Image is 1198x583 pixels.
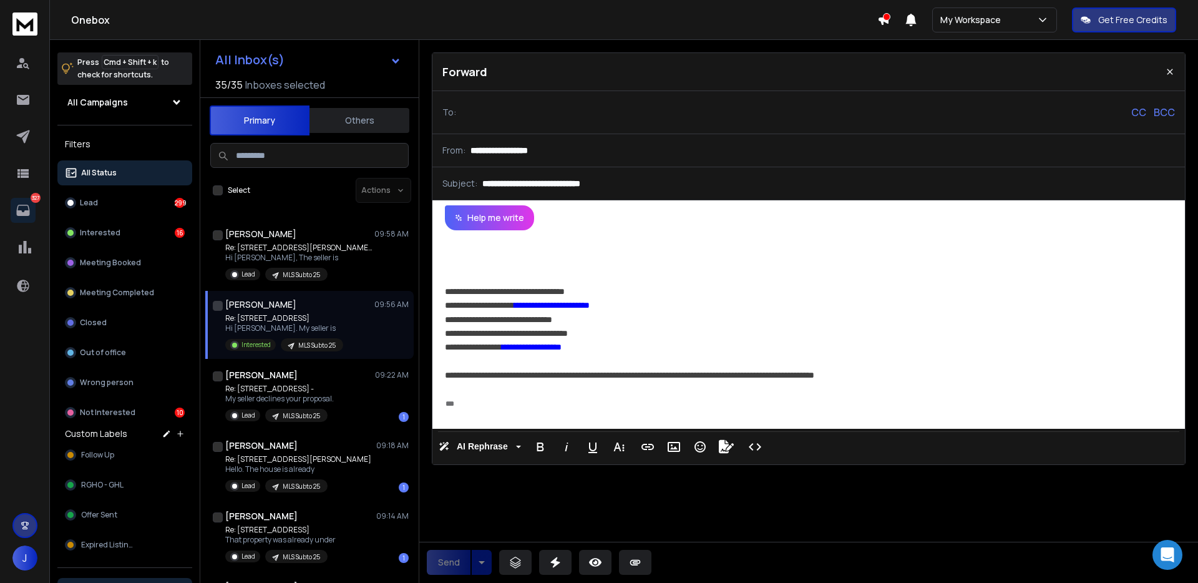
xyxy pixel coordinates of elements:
p: 09:14 AM [376,511,409,521]
p: Re: [STREET_ADDRESS] - [225,384,334,394]
p: Not Interested [80,408,135,418]
div: 10 [175,408,185,418]
button: RGHO - GHL [57,473,192,497]
p: Interested [80,228,120,238]
button: Code View [743,434,767,459]
p: Hi [PERSON_NAME], The seller is [225,253,375,263]
p: MLS Subto 25 [283,411,320,421]
h1: [PERSON_NAME] [225,228,296,240]
div: Open Intercom Messenger [1152,540,1182,570]
button: J [12,546,37,571]
span: RGHO - GHL [81,480,124,490]
button: Insert Image (⌘P) [662,434,686,459]
p: Lead [241,552,255,561]
p: MLS Subto 25 [283,270,320,280]
div: 1 [399,412,409,422]
h1: Onebox [71,12,877,27]
button: Out of office [57,340,192,365]
p: 09:18 AM [376,441,409,451]
button: Expired Listing [57,532,192,557]
p: MLS Subto 25 [283,552,320,562]
p: 09:58 AM [374,229,409,239]
button: Underline (⌘U) [581,434,605,459]
p: Forward [442,63,487,81]
p: Lead [241,270,255,279]
p: All Status [81,168,117,178]
p: To: [442,106,456,119]
h1: [PERSON_NAME] [225,510,298,522]
p: Re: [STREET_ADDRESS][PERSON_NAME] - [225,243,375,253]
p: Re: [STREET_ADDRESS] [225,525,336,535]
button: Help me write [445,205,534,230]
p: Get Free Credits [1098,14,1167,26]
p: Closed [80,318,107,328]
h1: All Campaigns [67,96,128,109]
button: AI Rephrase [436,434,524,459]
button: Meeting Booked [57,250,192,275]
span: 35 / 35 [215,77,243,92]
span: AI Rephrase [454,441,510,452]
p: BCC [1154,105,1175,120]
h3: Custom Labels [65,428,127,440]
span: Follow Up [81,450,114,460]
button: Primary [210,105,309,135]
h1: [PERSON_NAME] [225,369,298,381]
h3: Filters [57,135,192,153]
button: Others [309,107,409,134]
a: 327 [11,198,36,223]
span: Expired Listing [81,540,134,550]
label: Select [228,185,250,195]
button: Wrong person [57,370,192,395]
button: Insert Link (⌘K) [636,434,660,459]
h1: All Inbox(s) [215,54,285,66]
p: CC [1131,105,1146,120]
p: Lead [80,198,98,208]
button: Meeting Completed [57,280,192,305]
p: Interested [241,340,271,350]
div: 1 [399,483,409,492]
button: More Text [607,434,631,459]
button: Signature [714,434,738,459]
p: My Workspace [940,14,1006,26]
button: Interested16 [57,220,192,245]
p: Meeting Booked [80,258,141,268]
div: 16 [175,228,185,238]
p: Re: [STREET_ADDRESS][PERSON_NAME] [225,454,371,464]
p: MLS Subto 25 [283,482,320,491]
p: Wrong person [80,378,134,388]
p: Lead [241,411,255,420]
p: From: [442,144,465,157]
h1: [PERSON_NAME] [225,298,296,311]
p: Re: [STREET_ADDRESS] [225,313,343,323]
h3: Inboxes selected [245,77,325,92]
img: logo [12,12,37,36]
button: Lead299 [57,190,192,215]
p: 09:56 AM [374,300,409,310]
span: Cmd + Shift + k [102,55,158,69]
p: Hi [PERSON_NAME]. My seller is [225,323,343,333]
button: Follow Up [57,443,192,468]
p: 09:22 AM [375,370,409,380]
button: All Inbox(s) [205,47,411,72]
button: All Status [57,160,192,185]
button: All Campaigns [57,90,192,115]
p: Lead [241,481,255,491]
span: Offer Sent [81,510,117,520]
button: Bold (⌘B) [528,434,552,459]
p: MLS Subto 25 [298,341,336,350]
div: 299 [175,198,185,208]
p: Out of office [80,348,126,358]
button: Not Interested10 [57,400,192,425]
p: My seller declines your proposal. [225,394,334,404]
p: That property was already under [225,535,336,545]
button: Closed [57,310,192,335]
p: Press to check for shortcuts. [77,56,169,81]
h1: [PERSON_NAME] [225,439,298,452]
button: Offer Sent [57,502,192,527]
div: 1 [399,553,409,563]
p: 327 [31,193,41,203]
p: Meeting Completed [80,288,154,298]
button: Italic (⌘I) [555,434,578,459]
